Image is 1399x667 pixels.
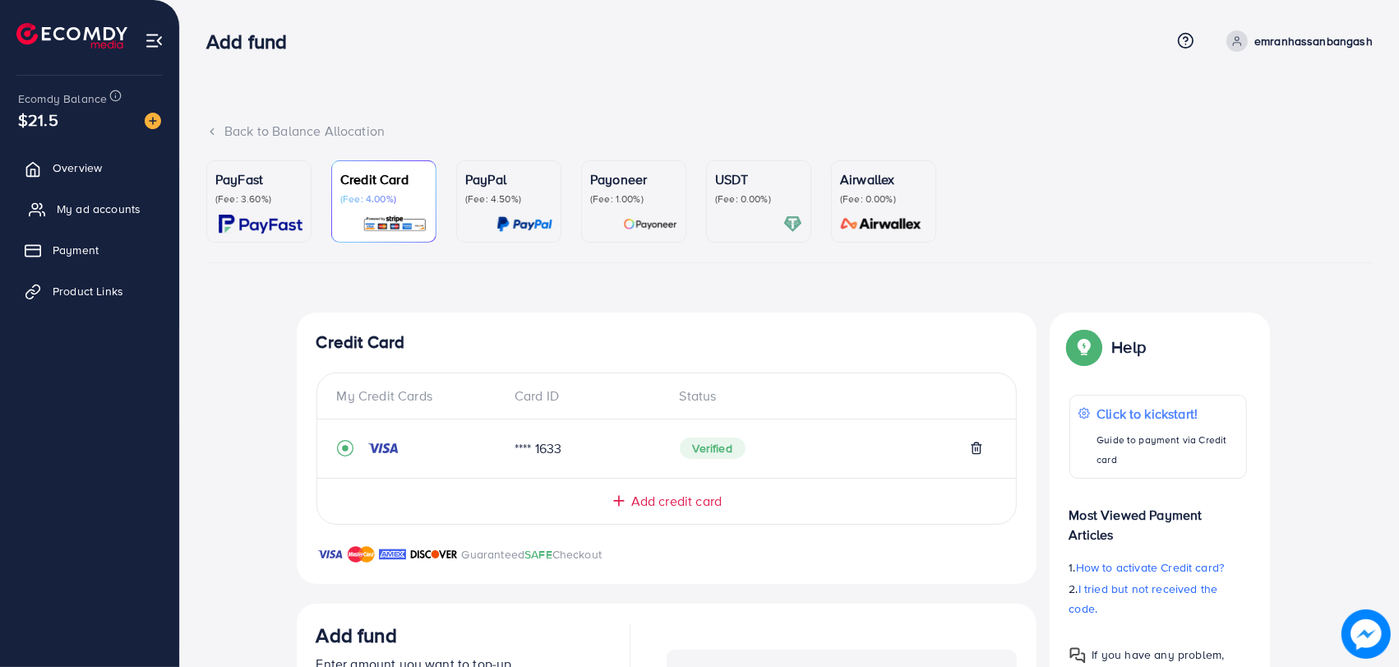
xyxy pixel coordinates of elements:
[219,215,302,234] img: card
[465,192,552,206] p: (Fee: 4.50%)
[337,440,353,456] svg: record circle
[1254,31,1373,51] p: emranhassanbangash
[206,30,300,53] h3: Add fund
[1220,30,1373,52] a: emranhassanbangash
[12,151,167,184] a: Overview
[835,215,927,234] img: card
[462,544,603,564] p: Guaranteed Checkout
[840,169,927,189] p: Airwallex
[1069,581,1218,617] span: I tried but not received the code.
[631,492,722,511] span: Add credit card
[1069,492,1247,544] p: Most Viewed Payment Articles
[465,169,552,189] p: PayPal
[18,90,107,107] span: Ecomdy Balance
[340,192,427,206] p: (Fee: 4.00%)
[362,215,427,234] img: card
[145,113,161,129] img: image
[623,215,677,234] img: card
[367,442,399,455] img: credit
[215,169,302,189] p: PayFast
[590,192,677,206] p: (Fee: 1.00%)
[501,387,667,405] div: Card ID
[340,169,427,189] p: Credit Card
[590,169,677,189] p: Payoneer
[348,544,375,564] img: brand
[1097,404,1237,424] p: Click to kickstart!
[783,215,802,234] img: card
[1069,558,1247,577] p: 1.
[12,275,167,308] a: Product Links
[1069,579,1247,618] p: 2.
[12,192,167,225] a: My ad accounts
[379,544,406,564] img: brand
[12,234,167,266] a: Payment
[53,242,99,258] span: Payment
[1069,332,1099,362] img: Popup guide
[1097,430,1237,470] p: Guide to payment via Credit card
[337,387,502,405] div: My Credit Cards
[316,544,344,564] img: brand
[680,438,746,459] span: Verified
[840,192,927,206] p: (Fee: 0.00%)
[16,23,127,49] img: logo
[316,623,397,647] h3: Add fund
[1346,614,1386,654] img: image
[715,192,802,206] p: (Fee: 0.00%)
[667,387,996,405] div: Status
[1112,337,1147,357] p: Help
[1069,647,1086,664] img: Popup guide
[206,122,1373,141] div: Back to Balance Allocation
[410,544,458,564] img: brand
[53,160,102,176] span: Overview
[145,31,164,50] img: menu
[524,546,552,563] span: SAFE
[57,201,141,217] span: My ad accounts
[215,192,302,206] p: (Fee: 3.60%)
[496,215,552,234] img: card
[715,169,802,189] p: USDT
[18,108,58,132] span: $21.5
[1076,559,1224,576] span: How to activate Credit card?
[316,332,1017,353] h4: Credit Card
[53,283,123,299] span: Product Links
